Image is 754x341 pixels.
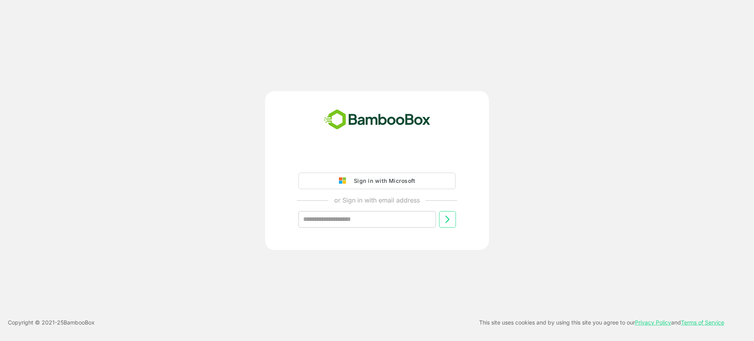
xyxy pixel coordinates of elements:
p: Copyright © 2021- 25 BambooBox [8,318,95,327]
div: Sign in with Microsoft [350,176,415,186]
p: or Sign in with email address [334,195,420,205]
img: bamboobox [320,107,435,133]
p: This site uses cookies and by using this site you agree to our and [479,318,724,327]
a: Terms of Service [681,319,724,326]
img: google [339,177,350,184]
iframe: Sign in with Google Button [295,151,459,168]
a: Privacy Policy [635,319,671,326]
